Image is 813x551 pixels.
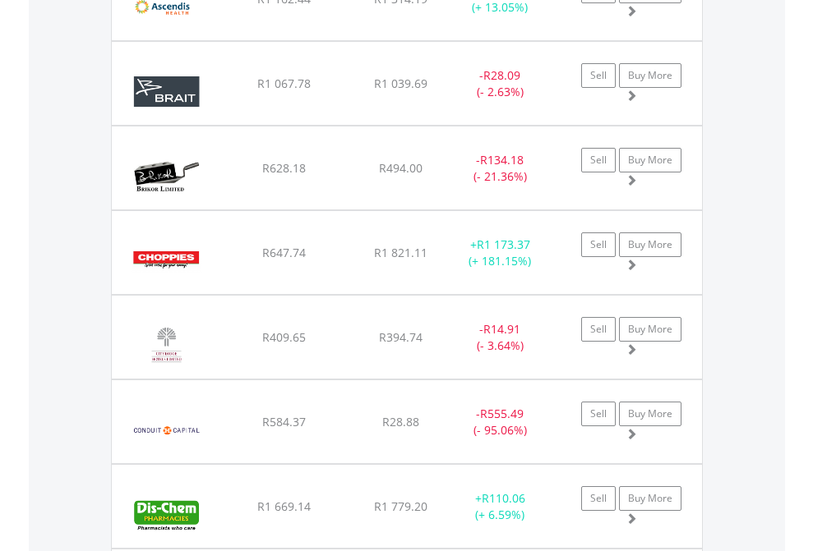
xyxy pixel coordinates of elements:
div: + (+ 181.15%) [449,236,552,269]
a: Sell [581,486,616,511]
a: Buy More [619,63,681,88]
span: R110.06 [482,490,525,506]
a: Sell [581,402,616,426]
span: R28.09 [483,67,520,83]
a: Sell [581,63,616,88]
a: Sell [581,232,616,257]
a: Sell [581,148,616,172]
img: EQU.ZA.BIK.png [120,147,213,205]
span: R28.88 [382,414,419,429]
span: R14.91 [483,321,520,337]
div: - (- 2.63%) [449,67,552,100]
a: Buy More [619,317,681,342]
span: R494.00 [379,160,423,176]
span: R1 173.37 [477,236,530,252]
div: - (- 3.64%) [449,321,552,354]
span: R134.18 [480,152,524,168]
span: R584.37 [262,414,306,429]
a: Buy More [619,402,681,426]
a: Buy More [619,148,681,172]
span: R1 821.11 [374,245,427,260]
span: R647.74 [262,245,306,260]
span: R1 669.14 [257,498,311,514]
div: - (- 21.36%) [449,152,552,185]
span: R1 039.69 [374,76,427,91]
img: EQU.ZA.CLH.png [120,316,213,374]
span: R555.49 [480,406,524,421]
a: Buy More [619,486,681,511]
span: R1 067.78 [257,76,311,91]
span: R409.65 [262,329,306,345]
span: R394.74 [379,329,423,345]
div: - (- 95.06%) [449,406,552,439]
img: EQU.ZA.CND.png [120,401,213,459]
img: EQU.ZA.BAT.png [120,62,213,121]
img: EQU.ZA.CHP.png [120,232,213,290]
div: + (+ 6.59%) [449,490,552,523]
a: Sell [581,317,616,342]
span: R1 779.20 [374,498,427,514]
a: Buy More [619,232,681,257]
span: R628.18 [262,160,306,176]
img: EQU.ZA.DCP.png [120,485,213,544]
